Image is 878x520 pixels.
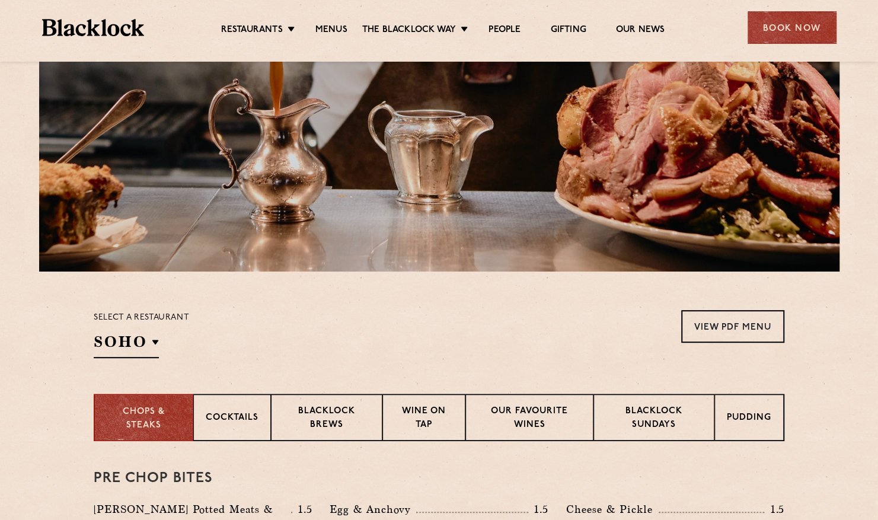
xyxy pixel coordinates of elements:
p: Egg & Anchovy [330,501,416,518]
p: Our favourite wines [478,405,580,433]
p: Blacklock Brews [283,405,370,433]
p: Select a restaurant [94,310,189,326]
a: People [489,24,521,37]
a: View PDF Menu [681,310,784,343]
a: Our News [616,24,665,37]
p: 1.5 [764,502,784,517]
p: Cheese & Pickle [566,501,659,518]
p: Chops & Steaks [107,406,181,432]
a: Menus [315,24,347,37]
p: Cocktails [206,411,258,426]
p: Pudding [727,411,771,426]
div: Book Now [748,11,837,44]
a: The Blacklock Way [362,24,456,37]
a: Gifting [550,24,586,37]
p: Blacklock Sundays [606,405,702,433]
p: 1.5 [292,502,312,517]
h2: SOHO [94,331,159,358]
p: 1.5 [528,502,548,517]
a: Restaurants [221,24,283,37]
h3: Pre Chop Bites [94,471,784,486]
p: Wine on Tap [395,405,453,433]
img: BL_Textured_Logo-footer-cropped.svg [42,19,145,36]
